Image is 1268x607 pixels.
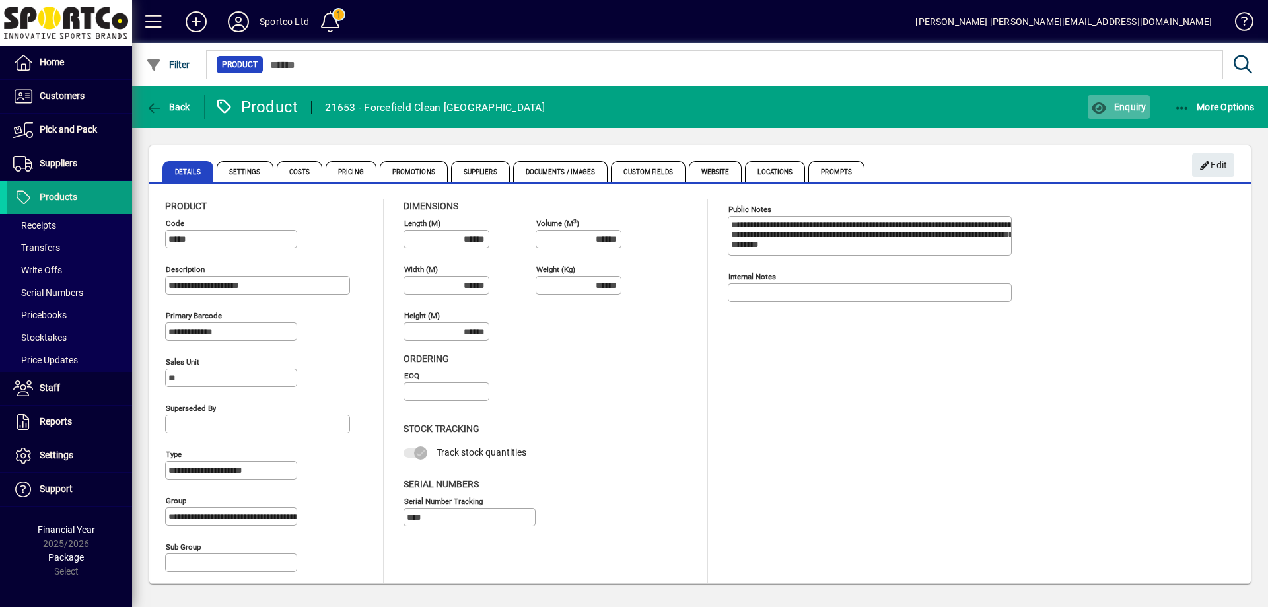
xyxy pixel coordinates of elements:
[7,281,132,304] a: Serial Numbers
[404,371,419,380] mat-label: EOQ
[40,124,97,135] span: Pick and Pack
[132,95,205,119] app-page-header-button: Back
[146,102,190,112] span: Back
[728,205,771,214] mat-label: Public Notes
[40,192,77,202] span: Products
[13,220,56,231] span: Receipts
[404,496,483,505] mat-label: Serial Number tracking
[7,406,132,439] a: Reports
[404,423,479,434] span: Stock Tracking
[1174,102,1255,112] span: More Options
[175,10,217,34] button: Add
[143,95,194,119] button: Back
[40,158,77,168] span: Suppliers
[1199,155,1228,176] span: Edit
[165,201,207,211] span: Product
[1171,95,1258,119] button: More Options
[146,59,190,70] span: Filter
[222,58,258,71] span: Product
[1192,153,1234,177] button: Edit
[728,272,776,281] mat-label: Internal Notes
[808,161,864,182] span: Prompts
[217,10,260,34] button: Profile
[536,265,575,274] mat-label: Weight (Kg)
[40,450,73,460] span: Settings
[217,161,273,182] span: Settings
[437,447,526,458] span: Track stock quantities
[404,219,440,228] mat-label: Length (m)
[7,236,132,259] a: Transfers
[166,404,216,413] mat-label: Superseded by
[38,524,95,535] span: Financial Year
[7,114,132,147] a: Pick and Pack
[7,80,132,113] a: Customers
[745,161,805,182] span: Locations
[13,242,60,253] span: Transfers
[143,53,194,77] button: Filter
[325,97,545,118] div: 21653 - Forcefield Clean [GEOGRAPHIC_DATA]
[40,483,73,494] span: Support
[7,326,132,349] a: Stocktakes
[611,161,685,182] span: Custom Fields
[404,201,458,211] span: Dimensions
[536,219,579,228] mat-label: Volume (m )
[277,161,323,182] span: Costs
[166,357,199,367] mat-label: Sales unit
[166,265,205,274] mat-label: Description
[380,161,448,182] span: Promotions
[1088,95,1149,119] button: Enquiry
[404,311,440,320] mat-label: Height (m)
[7,259,132,281] a: Write Offs
[7,349,132,371] a: Price Updates
[40,416,72,427] span: Reports
[40,90,85,101] span: Customers
[162,161,213,182] span: Details
[915,11,1212,32] div: [PERSON_NAME] [PERSON_NAME][EMAIL_ADDRESS][DOMAIN_NAME]
[13,332,67,343] span: Stocktakes
[7,46,132,79] a: Home
[40,382,60,393] span: Staff
[166,542,201,552] mat-label: Sub group
[451,161,510,182] span: Suppliers
[689,161,742,182] span: Website
[13,310,67,320] span: Pricebooks
[404,265,438,274] mat-label: Width (m)
[215,96,299,118] div: Product
[48,552,84,563] span: Package
[7,372,132,405] a: Staff
[166,311,222,320] mat-label: Primary barcode
[13,287,83,298] span: Serial Numbers
[7,147,132,180] a: Suppliers
[7,439,132,472] a: Settings
[7,214,132,236] a: Receipts
[404,479,479,489] span: Serial Numbers
[166,496,186,505] mat-label: Group
[166,450,182,459] mat-label: Type
[404,353,449,364] span: Ordering
[7,473,132,506] a: Support
[13,355,78,365] span: Price Updates
[513,161,608,182] span: Documents / Images
[1225,3,1251,46] a: Knowledge Base
[40,57,64,67] span: Home
[260,11,309,32] div: Sportco Ltd
[13,265,62,275] span: Write Offs
[1091,102,1146,112] span: Enquiry
[573,217,577,224] sup: 3
[166,219,184,228] mat-label: Code
[326,161,376,182] span: Pricing
[7,304,132,326] a: Pricebooks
